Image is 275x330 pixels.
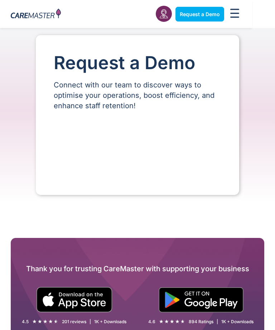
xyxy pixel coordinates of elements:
[180,11,220,17] span: Request a Demo
[148,319,155,325] div: 4.6
[62,319,126,325] div: 201 reviews | 1K + Downloads
[228,6,241,22] div: Menu Toggle
[32,318,37,325] i: ★
[22,319,29,325] div: 4.5
[54,123,221,177] iframe: Form 0
[170,318,174,325] i: ★
[159,318,185,325] div: 4.6/5
[54,318,58,325] i: ★
[159,287,243,312] img: "Get is on" Black Google play button.
[43,318,48,325] i: ★
[164,318,169,325] i: ★
[159,318,164,325] i: ★
[54,53,221,73] h1: Request a Demo
[189,319,254,325] div: 894 Ratings | 1K + Downloads
[175,318,180,325] i: ★
[11,263,264,274] h2: Thank you for trusting CareMaster with supporting your business
[32,318,58,325] div: 4.5/5
[11,9,61,20] img: CareMaster Logo
[180,318,185,325] i: ★
[36,287,112,312] img: small black download on the apple app store button.
[54,80,221,111] p: Connect with our team to discover ways to optimise your operations, boost efficiency, and enhance...
[48,318,53,325] i: ★
[175,7,224,21] a: Request a Demo
[38,318,42,325] i: ★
